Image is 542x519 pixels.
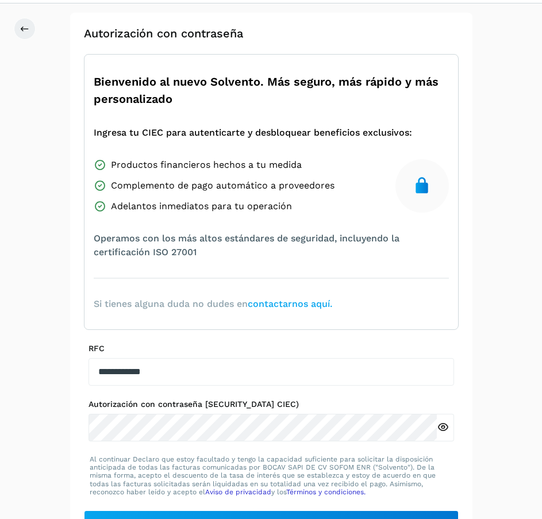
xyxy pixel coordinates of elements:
[111,179,335,193] span: Complemento de pago automático a proveedores
[94,297,332,311] span: Si tienes alguna duda no dudes en
[111,199,292,213] span: Adelantos inmediatos para tu operación
[89,344,454,353] label: RFC
[111,158,302,172] span: Productos financieros hechos a tu medida
[84,26,459,40] h2: Autorización con contraseña
[286,488,366,496] a: Términos y condiciones.
[413,176,431,195] img: secure
[205,488,271,496] a: Aviso de privacidad
[89,399,454,409] label: Autorización con contraseña [SECURITY_DATA] CIEC)
[94,126,412,140] span: Ingresa tu CIEC para autenticarte y desbloquear beneficios exclusivos:
[94,232,449,259] span: Operamos con los más altos estándares de seguridad, incluyendo la certificación ISO 27001
[90,455,453,497] p: Al continuar Declaro que estoy facultado y tengo la capacidad suficiente para solicitar la dispos...
[94,73,449,107] span: Bienvenido al nuevo Solvento. Más seguro, más rápido y más personalizado
[248,298,332,309] a: contactarnos aquí.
